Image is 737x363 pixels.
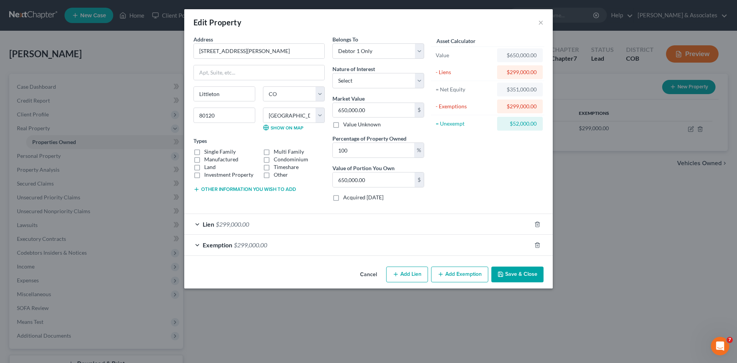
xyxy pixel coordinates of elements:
[431,267,488,283] button: Add Exemption
[332,36,358,43] span: Belongs To
[436,120,494,128] div: = Unexempt
[436,86,494,93] div: = Net Equity
[503,51,537,59] div: $650,000.00
[193,186,296,192] button: Other information you wish to add
[274,171,288,179] label: Other
[436,103,494,110] div: - Exemptions
[343,194,383,201] label: Acquired [DATE]
[263,124,303,131] a: Show on Map
[333,172,415,187] input: 0.00
[274,148,304,156] label: Multi Family
[711,337,729,355] iframe: Intercom live chat
[503,103,537,110] div: $299,000.00
[203,220,214,228] span: Lien
[436,37,476,45] label: Asset Calculator
[333,103,415,118] input: 0.00
[193,36,213,43] span: Address
[203,241,232,249] span: Exemption
[414,143,424,157] div: %
[538,18,544,27] button: ×
[332,94,365,103] label: Market Value
[193,137,207,145] label: Types
[333,143,414,157] input: 0.00
[204,163,216,171] label: Land
[727,337,733,343] span: 7
[194,44,324,58] input: Enter address...
[503,86,537,93] div: $351,000.00
[436,68,494,76] div: - Liens
[343,121,381,128] label: Value Unknown
[386,267,428,283] button: Add Lien
[503,120,537,128] div: $52,000.00
[503,68,537,76] div: $299,000.00
[332,65,375,73] label: Nature of Interest
[332,164,395,172] label: Value of Portion You Own
[193,108,255,123] input: Enter zip...
[194,65,324,80] input: Apt, Suite, etc...
[194,87,255,101] input: Enter city...
[204,171,253,179] label: Investment Property
[491,267,544,283] button: Save & Close
[274,163,299,171] label: Timeshare
[354,267,383,283] button: Cancel
[216,220,249,228] span: $299,000.00
[234,241,267,249] span: $299,000.00
[204,148,236,156] label: Single Family
[415,103,424,118] div: $
[332,134,407,143] label: Percentage of Property Owned
[436,51,494,59] div: Value
[415,172,424,187] div: $
[204,156,238,163] label: Manufactured
[193,17,241,28] div: Edit Property
[274,156,308,163] label: Condominium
